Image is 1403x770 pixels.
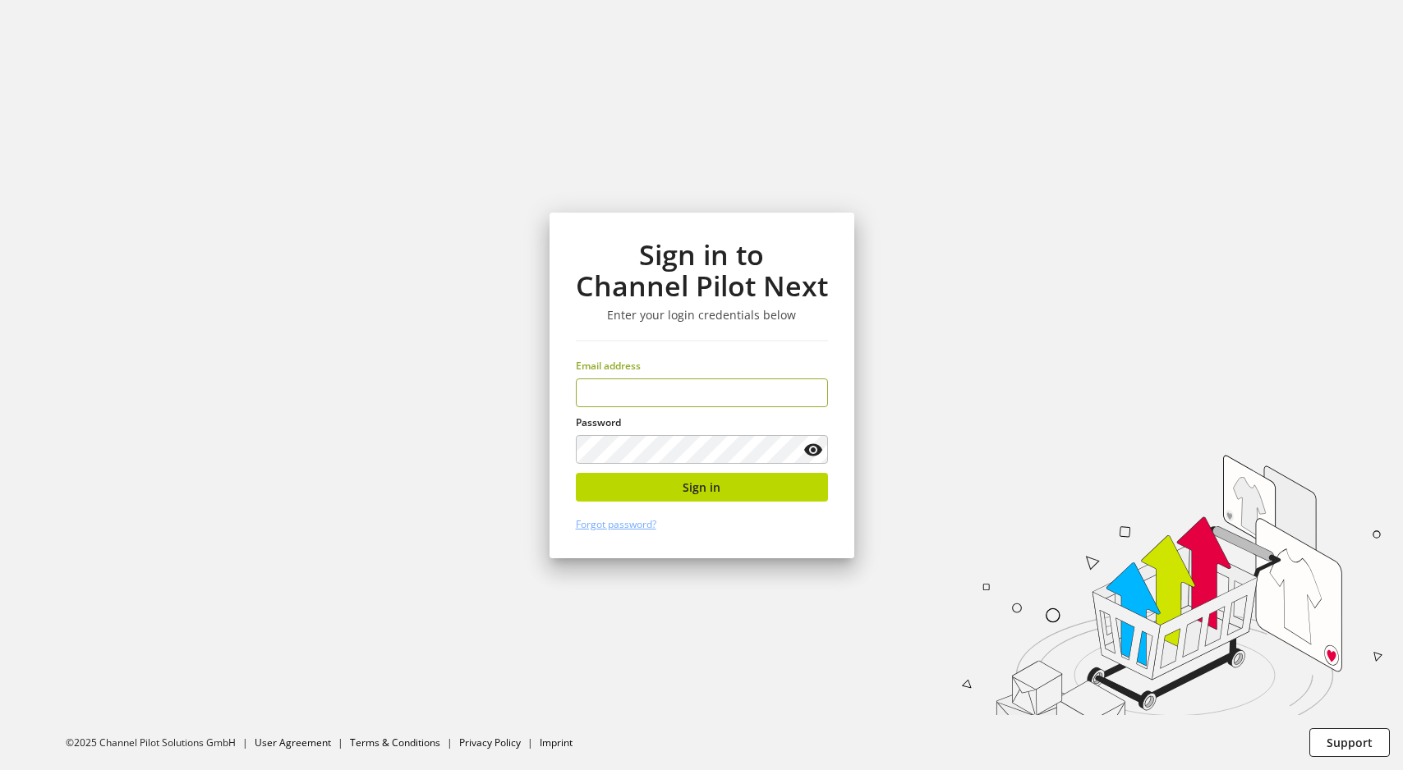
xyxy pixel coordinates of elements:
[576,473,828,502] button: Sign in
[66,736,255,750] li: ©2025 Channel Pilot Solutions GmbH
[576,517,656,531] a: Forgot password?
[350,736,440,749] a: Terms & Conditions
[576,308,828,323] h3: Enter your login credentials below
[459,736,521,749] a: Privacy Policy
[799,383,819,402] keeper-lock: Open Keeper Popup
[683,479,720,496] span: Sign in
[576,415,621,429] span: Password
[1309,728,1390,757] button: Support
[576,359,641,373] span: Email address
[1327,734,1373,751] span: Support
[255,736,331,749] a: User Agreement
[576,239,828,302] h1: Sign in to Channel Pilot Next
[540,736,573,749] a: Imprint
